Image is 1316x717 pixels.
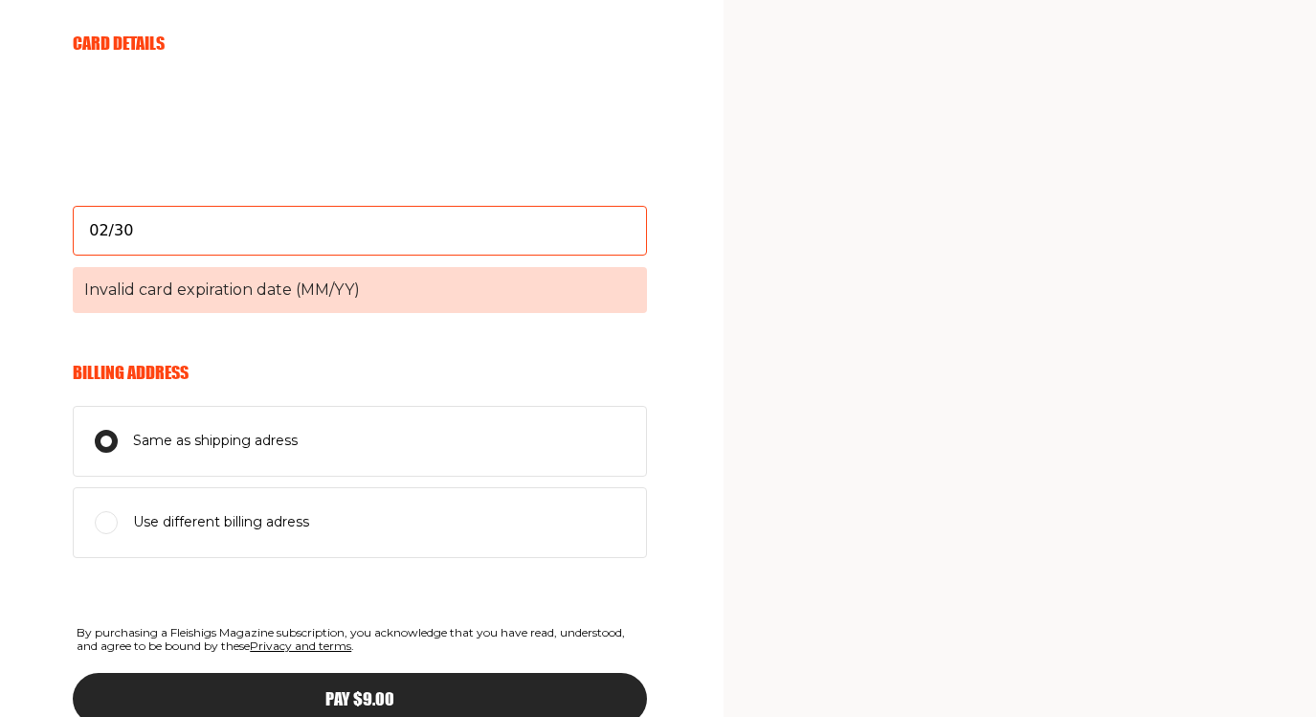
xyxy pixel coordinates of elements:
h6: Card Details [73,33,647,54]
input: Use different billing adress [95,511,118,534]
input: Same as shipping adress [95,430,118,453]
a: Privacy and terms [250,639,351,653]
iframe: card [73,76,647,219]
span: Invalid card expiration date (MM/YY) [73,267,647,313]
span: By purchasing a Fleishigs Magazine subscription, you acknowledge that you have read, understood, ... [73,622,647,658]
span: Pay $9.00 [325,690,394,707]
input: Invalid card expiration date (MM/YY) [73,206,647,256]
h6: Billing Address [73,362,647,383]
span: Use different billing adress [133,511,309,534]
iframe: cvv [73,141,647,284]
span: Same as shipping adress [133,430,298,453]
